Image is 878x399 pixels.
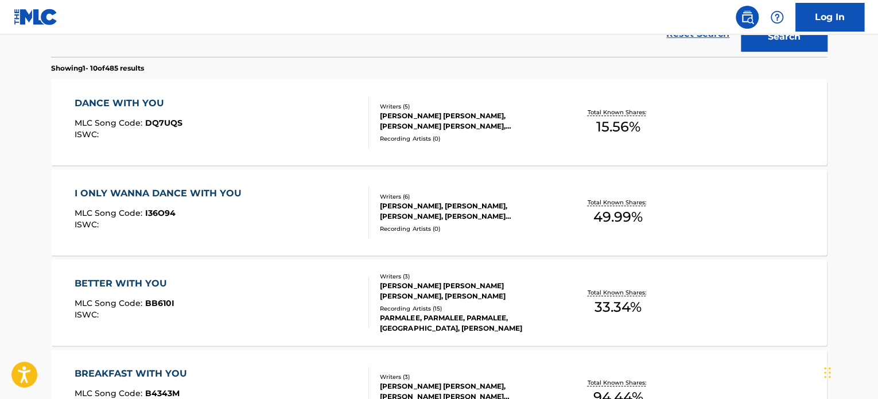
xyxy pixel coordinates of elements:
div: Recording Artists ( 0 ) [380,224,553,233]
a: BETTER WITH YOUMLC Song Code:BB610IISWC:Writers (3)[PERSON_NAME] [PERSON_NAME] [PERSON_NAME], [PE... [51,259,827,346]
div: Writers ( 6 ) [380,192,553,201]
span: 33.34 % [595,297,642,317]
div: Drag [824,355,831,390]
img: MLC Logo [14,9,58,25]
div: DANCE WITH YOU [75,96,182,110]
span: 15.56 % [596,117,640,137]
div: Recording Artists ( 15 ) [380,304,553,313]
div: PARMALEE, PARMALEE, PARMALEE, [GEOGRAPHIC_DATA], [PERSON_NAME] [380,313,553,334]
div: Help [766,6,788,29]
div: Writers ( 3 ) [380,373,553,381]
span: MLC Song Code : [75,118,145,128]
span: ISWC : [75,309,102,320]
button: Search [741,22,827,51]
div: Writers ( 5 ) [380,102,553,111]
span: I36O94 [145,208,176,218]
div: Writers ( 3 ) [380,272,553,281]
span: 49.99 % [593,207,643,227]
span: MLC Song Code : [75,388,145,398]
div: BREAKFAST WITH YOU [75,367,193,381]
a: Public Search [736,6,759,29]
p: Total Known Shares: [587,108,648,117]
div: BETTER WITH YOU [75,277,174,290]
span: MLC Song Code : [75,298,145,308]
div: [PERSON_NAME], [PERSON_NAME], [PERSON_NAME], [PERSON_NAME] [PERSON_NAME], [PERSON_NAME] [PERSON_N... [380,201,553,222]
img: help [770,10,784,24]
iframe: Chat Widget [821,344,878,399]
div: [PERSON_NAME] [PERSON_NAME], [PERSON_NAME] [PERSON_NAME], [PERSON_NAME], [PERSON_NAME] [PERSON_NA... [380,111,553,131]
a: DANCE WITH YOUMLC Song Code:DQ7UQSISWC:Writers (5)[PERSON_NAME] [PERSON_NAME], [PERSON_NAME] [PER... [51,79,827,165]
span: BB610I [145,298,174,308]
span: DQ7UQS [145,118,182,128]
span: B4343M [145,388,180,398]
a: Log In [795,3,864,32]
p: Showing 1 - 10 of 485 results [51,63,144,73]
span: MLC Song Code : [75,208,145,218]
p: Total Known Shares: [587,288,648,297]
p: Total Known Shares: [587,198,648,207]
p: Total Known Shares: [587,378,648,387]
img: search [740,10,754,24]
div: [PERSON_NAME] [PERSON_NAME] [PERSON_NAME], [PERSON_NAME] [380,281,553,301]
a: I ONLY WANNA DANCE WITH YOUMLC Song Code:I36O94ISWC:Writers (6)[PERSON_NAME], [PERSON_NAME], [PER... [51,169,827,255]
span: ISWC : [75,219,102,230]
span: ISWC : [75,129,102,140]
div: Recording Artists ( 0 ) [380,134,553,143]
div: I ONLY WANNA DANCE WITH YOU [75,187,247,200]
